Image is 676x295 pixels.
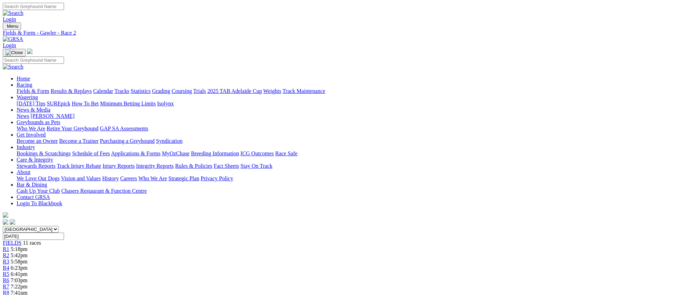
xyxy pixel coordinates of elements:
[47,125,99,131] a: Retire Your Greyhound
[93,88,113,94] a: Calendar
[17,94,38,100] a: Wagering
[17,175,60,181] a: We Love Our Dogs
[3,246,9,252] a: R1
[11,259,28,264] span: 5:58pm
[3,212,8,218] img: logo-grsa-white.png
[214,163,239,169] a: Fact Sheets
[3,3,64,10] input: Search
[111,150,161,156] a: Applications & Forms
[51,88,92,94] a: Results & Replays
[17,138,58,144] a: Become an Owner
[168,175,199,181] a: Strategic Plan
[240,163,272,169] a: Stay On Track
[17,150,673,157] div: Industry
[23,240,41,246] span: 11 races
[61,175,101,181] a: Vision and Values
[17,163,673,169] div: Care & Integrity
[59,138,99,144] a: Become a Trainer
[3,36,23,42] img: GRSA
[11,277,28,283] span: 7:03pm
[17,82,32,88] a: Racing
[120,175,137,181] a: Careers
[283,88,325,94] a: Track Maintenance
[11,265,28,271] span: 6:23pm
[17,188,673,194] div: Bar & Dining
[102,163,135,169] a: Injury Reports
[100,101,156,106] a: Minimum Betting Limits
[191,150,239,156] a: Breeding Information
[138,175,167,181] a: Who We Are
[115,88,129,94] a: Tracks
[17,200,62,206] a: Login To Blackbook
[175,163,212,169] a: Rules & Policies
[7,24,18,29] span: Menu
[3,259,9,264] a: R3
[11,252,28,258] span: 5:42pm
[17,132,46,138] a: Get Involved
[3,64,24,70] img: Search
[162,150,190,156] a: MyOzChase
[72,150,110,156] a: Schedule of Fees
[157,101,174,106] a: Isolynx
[57,163,101,169] a: Track Injury Rebate
[17,119,60,125] a: Greyhounds as Pets
[263,88,281,94] a: Weights
[17,88,49,94] a: Fields & Form
[47,101,70,106] a: SUREpick
[6,50,23,55] img: Close
[17,188,60,194] a: Cash Up Your Club
[11,246,28,252] span: 5:18pm
[3,252,9,258] a: R2
[30,113,74,119] a: [PERSON_NAME]
[17,169,30,175] a: About
[240,150,274,156] a: ICG Outcomes
[201,175,233,181] a: Privacy Policy
[10,219,15,225] img: twitter.svg
[131,88,151,94] a: Statistics
[102,175,119,181] a: History
[172,88,192,94] a: Coursing
[3,265,9,271] a: R4
[17,144,35,150] a: Industry
[17,107,51,113] a: News & Media
[17,150,71,156] a: Bookings & Scratchings
[152,88,170,94] a: Grading
[3,42,16,48] a: Login
[3,240,21,246] a: FIELDS
[61,188,147,194] a: Chasers Restaurant & Function Centre
[275,150,297,156] a: Race Safe
[3,271,9,277] a: R5
[17,125,673,132] div: Greyhounds as Pets
[3,16,16,22] a: Login
[17,76,30,81] a: Home
[3,219,8,225] img: facebook.svg
[100,125,148,131] a: GAP SA Assessments
[17,113,29,119] a: News
[17,101,45,106] a: [DATE] Tips
[17,113,673,119] div: News & Media
[17,175,673,182] div: About
[17,125,45,131] a: Who We Are
[17,101,673,107] div: Wagering
[17,138,673,144] div: Get Involved
[3,30,673,36] a: Fields & Form - Gawler - Race 2
[3,10,24,16] img: Search
[100,138,155,144] a: Purchasing a Greyhound
[11,284,28,289] span: 7:22pm
[156,138,182,144] a: Syndication
[17,88,673,94] div: Racing
[11,271,28,277] span: 6:41pm
[27,49,33,54] img: logo-grsa-white.png
[72,101,99,106] a: How To Bet
[17,157,53,163] a: Care & Integrity
[3,277,9,283] a: R6
[3,284,9,289] a: R7
[3,49,26,57] button: Toggle navigation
